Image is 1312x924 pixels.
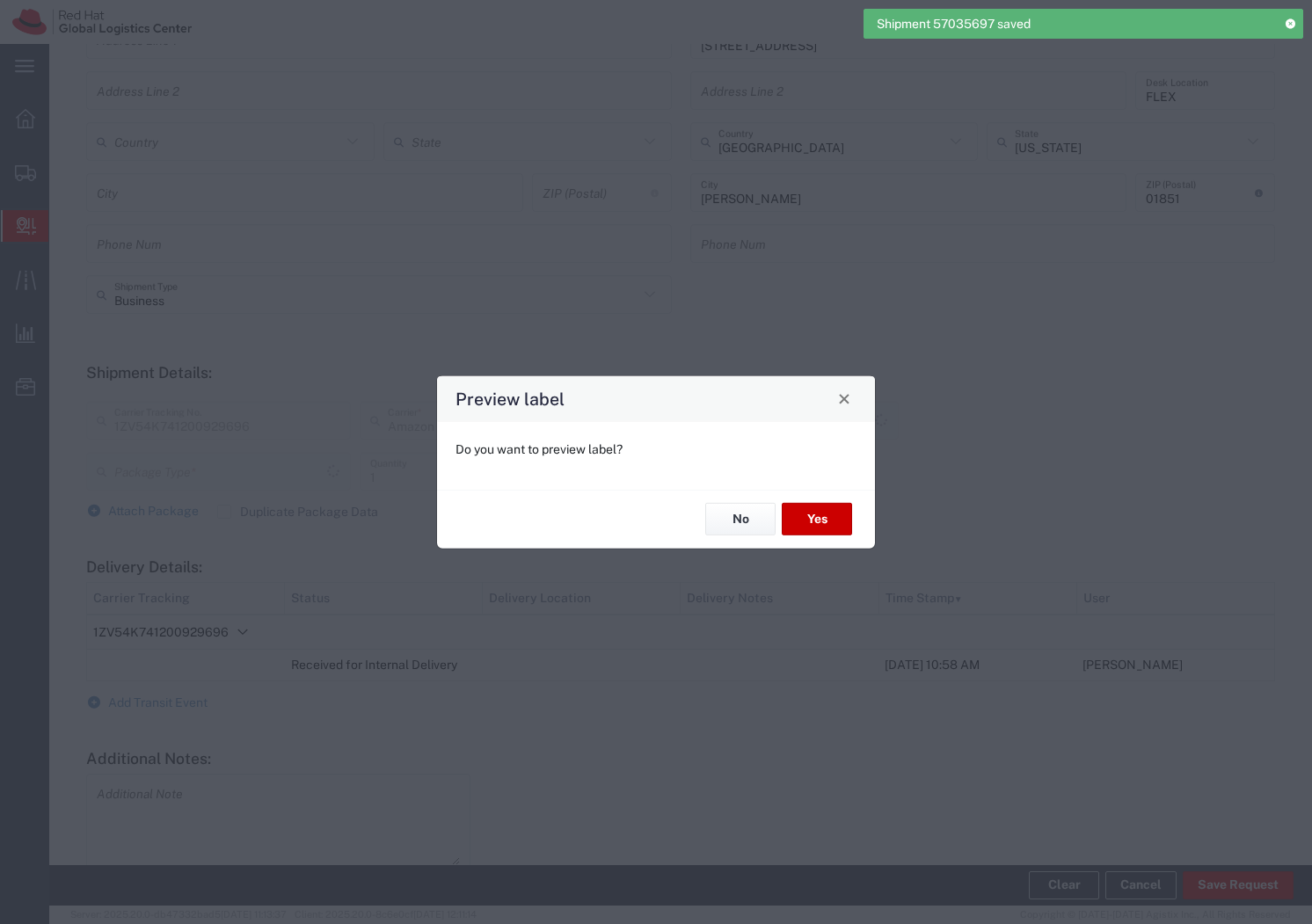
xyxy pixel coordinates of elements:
p: Do you want to preview label? [456,440,856,458]
button: Yes [782,503,852,535]
span: Shipment 57035697 saved [877,15,1031,33]
button: No [705,503,776,535]
h4: Preview label [456,386,565,411]
button: Close [832,386,856,411]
